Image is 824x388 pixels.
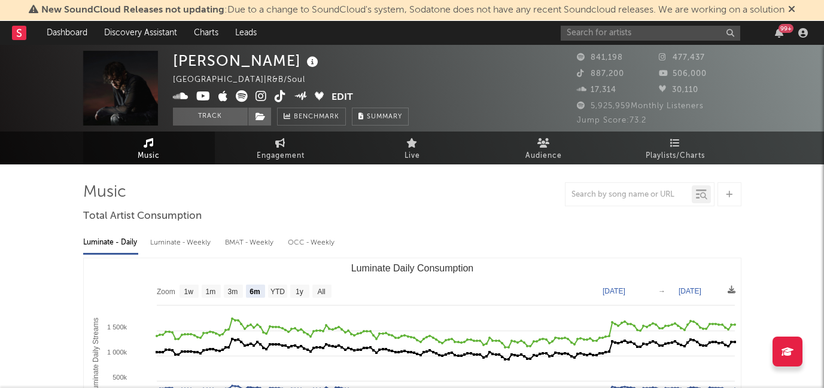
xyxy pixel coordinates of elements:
[577,86,616,94] span: 17,314
[150,233,213,253] div: Luminate - Weekly
[227,288,238,296] text: 3m
[112,374,127,381] text: 500k
[215,132,346,164] a: Engagement
[646,149,705,163] span: Playlists/Charts
[525,149,562,163] span: Audience
[296,288,303,296] text: 1y
[565,190,692,200] input: Search by song name or URL
[577,102,704,110] span: 5,925,959 Monthly Listeners
[83,209,202,224] span: Total Artist Consumption
[38,21,96,45] a: Dashboard
[561,26,740,41] input: Search for artists
[225,233,276,253] div: BMAT - Weekly
[659,70,707,78] span: 506,000
[157,288,175,296] text: Zoom
[270,288,284,296] text: YTD
[250,288,260,296] text: 6m
[577,54,623,62] span: 841,198
[346,132,478,164] a: Live
[659,54,705,62] span: 477,437
[332,90,353,105] button: Edit
[659,86,698,94] span: 30,110
[294,110,339,124] span: Benchmark
[610,132,741,164] a: Playlists/Charts
[352,108,409,126] button: Summary
[107,349,127,356] text: 1 000k
[367,114,402,120] span: Summary
[779,24,793,33] div: 99 +
[478,132,610,164] a: Audience
[41,5,224,15] span: New SoundCloud Releases not updating
[775,28,783,38] button: 99+
[173,51,321,71] div: [PERSON_NAME]
[788,5,795,15] span: Dismiss
[41,5,785,15] span: : Due to a change to SoundCloud's system, Sodatone does not have any recent Soundcloud releases. ...
[351,263,473,273] text: Luminate Daily Consumption
[107,323,127,331] text: 1 500k
[96,21,186,45] a: Discovery Assistant
[83,132,215,164] a: Music
[603,287,625,295] text: [DATE]
[679,287,701,295] text: [DATE]
[184,288,193,296] text: 1w
[577,117,646,124] span: Jump Score: 73.2
[83,233,138,253] div: Luminate - Daily
[138,149,160,163] span: Music
[658,287,665,295] text: →
[277,108,346,126] a: Benchmark
[227,21,265,45] a: Leads
[288,233,336,253] div: OCC - Weekly
[257,149,305,163] span: Engagement
[317,288,325,296] text: All
[186,21,227,45] a: Charts
[405,149,420,163] span: Live
[205,288,215,296] text: 1m
[577,70,624,78] span: 887,200
[173,73,319,87] div: [GEOGRAPHIC_DATA] | R&B/Soul
[173,108,248,126] button: Track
